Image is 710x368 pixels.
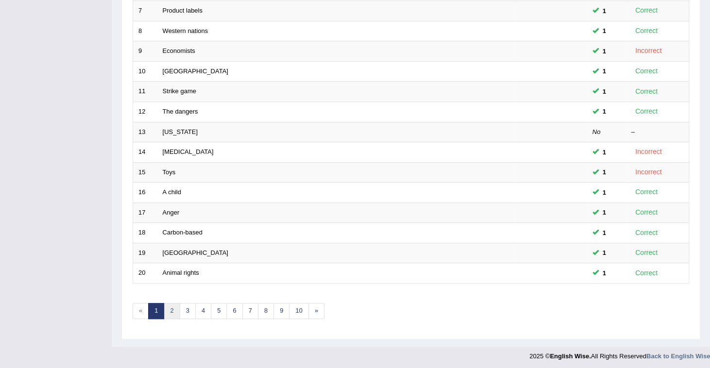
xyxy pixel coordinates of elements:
[163,67,228,75] a: [GEOGRAPHIC_DATA]
[163,229,203,236] a: Carbon-based
[163,128,198,135] a: [US_STATE]
[133,303,149,319] span: «
[133,41,157,62] td: 9
[133,61,157,82] td: 10
[242,303,258,319] a: 7
[163,7,203,14] a: Product labels
[273,303,289,319] a: 9
[631,106,662,117] div: Correct
[599,268,610,278] span: You can still take this question
[631,247,662,258] div: Correct
[631,25,662,36] div: Correct
[631,45,666,56] div: Incorrect
[646,352,710,360] a: Back to English Wise
[599,167,610,177] span: You can still take this question
[163,148,214,155] a: [MEDICAL_DATA]
[133,263,157,284] td: 20
[599,26,610,36] span: You can still take this question
[592,128,601,135] em: No
[163,269,199,276] a: Animal rights
[163,108,198,115] a: The dangers
[599,106,610,117] span: You can still take this question
[631,146,666,157] div: Incorrect
[163,168,176,176] a: Toys
[599,248,610,258] span: You can still take this question
[133,243,157,263] td: 19
[599,187,610,198] span: You can still take this question
[164,303,180,319] a: 2
[163,27,208,34] a: Western nations
[133,82,157,102] td: 11
[163,47,195,54] a: Economists
[133,142,157,163] td: 14
[599,147,610,157] span: You can still take this question
[631,227,662,238] div: Correct
[163,87,196,95] a: Strike game
[133,162,157,183] td: 15
[148,303,164,319] a: 1
[289,303,308,319] a: 10
[133,223,157,243] td: 18
[631,207,662,218] div: Correct
[133,122,157,142] td: 13
[163,188,181,196] a: A child
[529,347,710,361] div: 2025 © All Rights Reserved
[631,268,662,279] div: Correct
[180,303,196,319] a: 3
[226,303,242,319] a: 6
[258,303,274,319] a: 8
[133,1,157,21] td: 7
[599,66,610,76] span: You can still take this question
[195,303,211,319] a: 4
[631,186,662,198] div: Correct
[163,209,180,216] a: Anger
[631,66,662,77] div: Correct
[599,228,610,238] span: You can still take this question
[599,86,610,97] span: You can still take this question
[550,352,591,360] strong: English Wise.
[133,202,157,223] td: 17
[308,303,324,319] a: »
[631,128,684,137] div: –
[599,6,610,16] span: You can still take this question
[133,183,157,203] td: 16
[163,249,228,256] a: [GEOGRAPHIC_DATA]
[133,21,157,41] td: 8
[631,5,662,16] div: Correct
[211,303,227,319] a: 5
[631,167,666,178] div: Incorrect
[133,101,157,122] td: 12
[631,86,662,97] div: Correct
[599,207,610,217] span: You can still take this question
[599,46,610,56] span: You can still take this question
